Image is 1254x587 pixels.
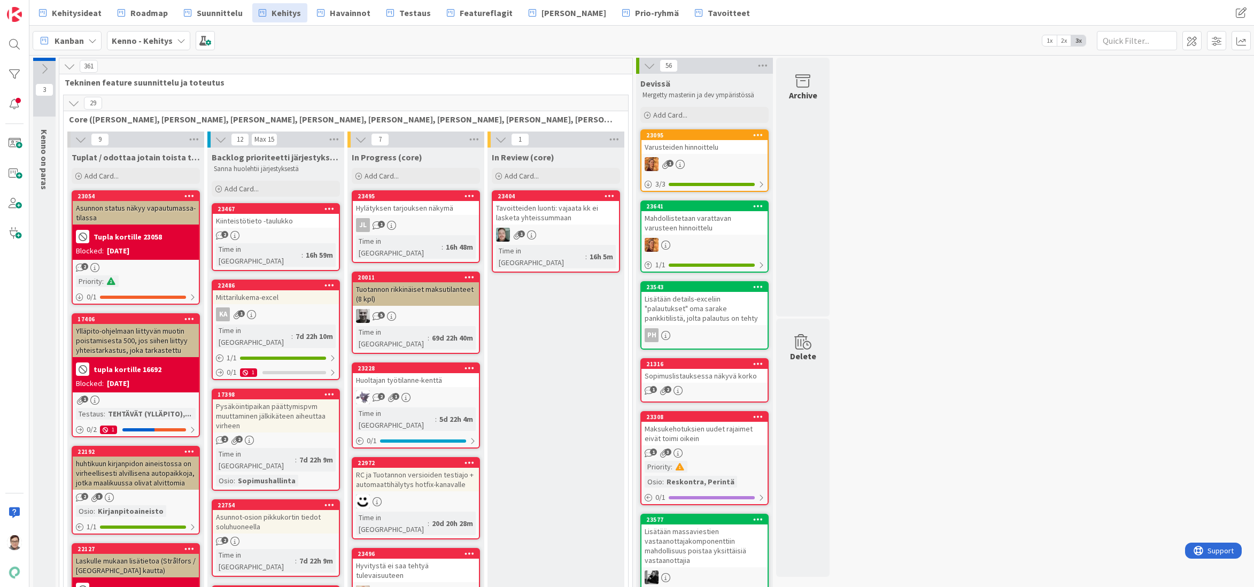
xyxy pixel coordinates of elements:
div: 17406 [78,315,199,323]
div: 23054 [78,192,199,200]
div: 23308 [646,413,768,421]
div: 23467 [218,205,339,213]
div: 23496 [358,550,479,558]
span: 9 [91,133,109,146]
div: 1 [100,426,117,434]
div: Sopimuslistauksessa näkyvä korko [641,369,768,383]
div: Huoltajan työtilanne-kenttä [353,373,479,387]
span: In Review (core) [492,152,554,163]
span: : [442,241,443,253]
span: 0 / 1 [655,492,665,503]
div: Blocked: [76,245,104,257]
span: 0 / 2 [87,424,97,435]
div: Time in [GEOGRAPHIC_DATA] [356,235,442,259]
a: Suunnittelu [177,3,249,22]
span: Add Card... [505,171,539,181]
span: 1 [650,386,657,393]
span: 29 [84,97,102,110]
span: 3 / 3 [655,179,665,190]
div: 23054Asunnon status näkyy vapautumassa-tilassa [73,191,199,225]
div: 23404Tavoitteiden luonti: vajaata kk ei lasketa yhteissummaan [493,191,619,225]
span: Prio-ryhmä [635,6,679,19]
div: Time in [GEOGRAPHIC_DATA] [216,448,295,472]
div: 21316Sopimuslistauksessa näkyvä korko [641,359,768,383]
span: 1 [667,160,674,167]
span: 12 [231,133,249,146]
span: 3 [664,449,671,455]
div: 23404 [493,191,619,201]
div: Archive [789,89,817,102]
div: 22972 [353,458,479,468]
div: 21316 [646,360,768,368]
span: 1 [378,221,385,228]
div: 23228Huoltajan työtilanne-kenttä [353,364,479,387]
span: 2 [81,263,88,270]
div: [DATE] [107,245,129,257]
span: : [671,461,672,473]
a: [PERSON_NAME] [522,3,613,22]
div: Asunnot-osion pikkukortin tiedot soluhuoneella [213,510,339,534]
div: JL [353,218,479,232]
a: Roadmap [111,3,174,22]
div: 17398 [213,390,339,399]
div: 22127 [78,545,199,553]
div: TL [641,157,768,171]
div: Lisätään details-exceliin "palautukset" oma sarake pankkitilistä, jolta palautus on tehty [641,292,768,325]
span: 2 [81,493,88,500]
span: 0 / 1 [87,291,97,303]
div: 17398 [218,391,339,398]
div: 23496Hyvitystä ei saa tehtyä tulevaisuuteen [353,549,479,582]
div: Asunnon status näkyy vapautumassa-tilassa [73,201,199,225]
div: 23095Varusteiden hinnoittelu [641,130,768,154]
div: 23054 [73,191,199,201]
span: 361 [80,60,98,73]
span: 1 [238,310,245,317]
a: Kehitys [252,3,307,22]
div: 23308Maksukehotuksien uudet rajaimet eivät toimi oikein [641,412,768,445]
div: Time in [GEOGRAPHIC_DATA] [216,325,291,348]
div: Testaus [76,408,104,420]
div: 22754Asunnot-osion pikkukortin tiedot soluhuoneella [213,500,339,534]
div: Max 15 [254,137,274,142]
span: Featureflagit [460,6,513,19]
div: Osio [645,476,662,488]
div: 23467Kiinteistötieto -taulukko [213,204,339,228]
div: 23308 [641,412,768,422]
img: SM [7,535,22,550]
a: Testaus [380,3,437,22]
span: 3 [35,83,53,96]
span: : [662,476,664,488]
span: : [94,505,95,517]
span: 2 [221,537,228,544]
span: Add Card... [365,171,399,181]
div: Mittarilukema-excel [213,290,339,304]
div: 23641 [641,202,768,211]
span: Roadmap [130,6,168,19]
span: Havainnot [330,6,370,19]
div: 5d 22h 4m [437,413,476,425]
div: Time in [GEOGRAPHIC_DATA] [356,326,428,350]
span: Tekninen feature suunnittelu ja toteutus [65,77,619,88]
span: [PERSON_NAME] [541,6,606,19]
span: 1 / 1 [87,521,97,532]
span: : [301,249,303,261]
span: Kenno on paras [39,129,50,190]
span: 2 [221,231,228,238]
div: Time in [GEOGRAPHIC_DATA] [356,512,428,535]
div: 22754 [213,500,339,510]
b: tupla kortille 16692 [94,366,161,373]
div: 22486Mittarilukema-excel [213,281,339,304]
div: 0/1 [641,491,768,504]
div: Sopimushallinta [235,475,298,486]
div: 20011 [353,273,479,282]
div: KA [213,307,339,321]
div: 0/1 [73,290,199,304]
div: 7d 22h 10m [293,330,336,342]
div: Tavoitteiden luonti: vajaata kk ei lasketa yhteissummaan [493,201,619,225]
img: TL [645,238,659,252]
span: 7 [371,133,389,146]
span: Kehitysideat [52,6,102,19]
div: Maksukehotuksien uudet rajaimet eivät toimi oikein [641,422,768,445]
div: Mahdollistetaan varattavan varusteen hinnoittelu [641,211,768,235]
img: KM [645,570,659,584]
